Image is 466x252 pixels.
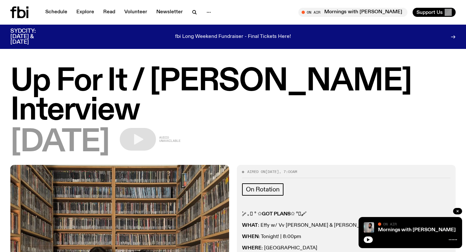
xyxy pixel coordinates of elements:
[159,136,181,143] span: Audio unavailable
[242,234,450,240] p: : Tonight! | 8:00pm
[262,212,291,217] strong: GOT PLANS
[242,245,450,251] p: : [GEOGRAPHIC_DATA]
[41,8,71,17] a: Schedule
[242,246,261,251] strong: WHERE
[99,8,119,17] a: Read
[10,67,456,125] h1: Up For It / [PERSON_NAME] Interview
[265,169,279,174] span: [DATE]
[152,8,187,17] a: Newsletter
[364,222,374,233] img: Kana Frazer is smiling at the camera with her head tilted slightly to her left. She wears big bla...
[242,183,283,196] a: On Rotation
[242,223,450,229] p: : Effy w/ Vv [PERSON_NAME] & [PERSON_NAME]
[246,186,280,193] span: On Rotation
[10,29,52,45] h3: SYDCITY: [DATE] & [DATE]
[120,8,151,17] a: Volunteer
[72,8,98,17] a: Explore
[383,222,397,226] span: On Air
[416,9,443,15] span: Support Us
[242,223,258,228] strong: WHAT
[247,169,265,174] span: Aired on
[175,34,291,40] p: fbi Long Weekend Fundraiser - Final Tickets Here!
[279,169,297,174] span: , 7:00am
[413,8,456,17] button: Support Us
[242,234,259,239] strong: WHEN
[242,211,450,217] p: ˚ ༘ ｡𖦹 ° ✩ ✩ °𖦹｡ ༘˚
[378,227,456,233] a: Mornings with [PERSON_NAME]
[10,128,109,157] span: [DATE]
[298,8,407,17] button: On AirMornings with [PERSON_NAME]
